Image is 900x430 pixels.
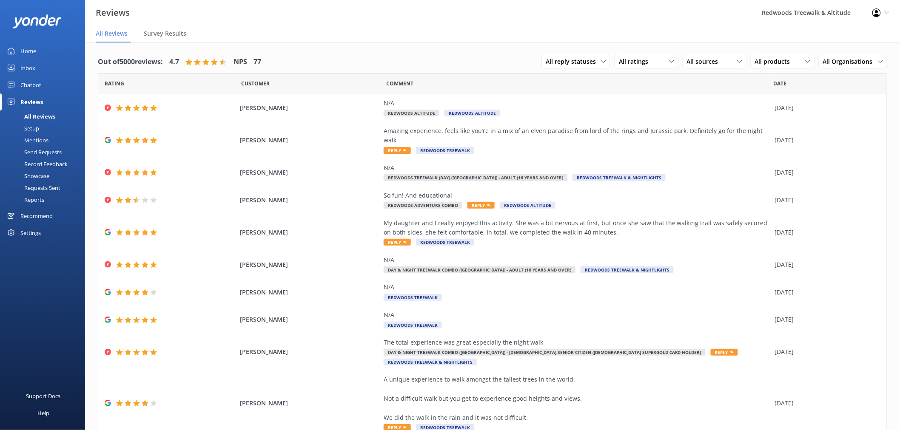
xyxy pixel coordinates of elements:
div: Record Feedback [5,158,68,170]
div: Showcase [5,170,49,182]
span: Reply [711,349,738,356]
span: Question [387,79,414,88]
div: N/A [384,283,771,292]
div: Setup [5,122,39,134]
span: Redwoods Altitude [444,110,500,116]
span: Day & Night Treewalk Combo ([GEOGRAPHIC_DATA]) - [DEMOGRAPHIC_DATA] Senior Citizen ([DEMOGRAPHIC_... [384,349,706,356]
span: [PERSON_NAME] [240,315,379,324]
div: [DATE] [775,195,876,205]
span: All products [755,57,795,66]
span: Date [105,79,124,88]
span: Reply [384,239,411,246]
span: Redwoods Altitude [384,110,439,116]
span: [PERSON_NAME] [240,195,379,205]
span: [PERSON_NAME] [240,228,379,237]
div: A unique experience to walk amongst the tallest trees in the world. Not a difficult walk but you ... [384,375,771,422]
span: All ratings [619,57,653,66]
span: All reply statuses [546,57,601,66]
div: Help [37,405,49,422]
div: Reports [5,194,44,206]
div: N/A [384,163,771,173]
div: [DATE] [775,288,876,297]
div: Recommend [20,207,53,224]
span: [PERSON_NAME] [240,136,379,145]
a: Send Requests [5,146,85,158]
span: Redwoods Treewalk & Nightlights [581,266,674,273]
span: [PERSON_NAME] [240,288,379,297]
div: N/A [384,99,771,108]
div: Send Requests [5,146,62,158]
span: All Reviews [96,29,128,38]
h4: 77 [253,57,261,68]
div: My daughter and I really enjoyed this activity. She was a bit nervous at first, but once she saw ... [384,218,771,238]
div: Support Docs [26,388,61,405]
span: Day & Night Treewalk Combo ([GEOGRAPHIC_DATA]) - Adult (16 years and over) [384,266,575,273]
div: [DATE] [775,260,876,269]
span: Redwoods Treewalk [384,294,442,301]
span: All sources [687,57,723,66]
h3: Reviews [96,6,130,20]
span: Redwoods Treewalk & Nightlights [572,174,666,181]
span: Redwoods Treewalk & Nightlights [384,359,477,365]
span: Reply [467,202,495,209]
div: Chatbot [20,76,41,93]
span: Reply [384,147,411,154]
img: yonder-white-logo.png [13,14,62,28]
div: Settings [20,224,41,241]
div: [DATE] [775,347,876,356]
span: [PERSON_NAME] [240,399,379,408]
span: [PERSON_NAME] [240,260,379,269]
span: [PERSON_NAME] [240,168,379,177]
a: All Reviews [5,110,85,122]
a: Showcase [5,170,85,182]
span: Date [241,79,270,88]
div: [DATE] [775,228,876,237]
div: So fun! And educational [384,191,771,200]
div: Home [20,42,36,59]
span: Redwoods Altitude [500,202,555,209]
span: All Organisations [823,57,878,66]
span: Redwoods Treewalk [384,322,442,328]
div: Mentions [5,134,48,146]
span: Redwoods Treewalk (Day) ([GEOGRAPHIC_DATA]) - Adult (16 years and over) [384,174,567,181]
span: Redwoods Treewalk [416,239,474,246]
div: [DATE] [775,168,876,177]
div: [DATE] [775,315,876,324]
div: The total experience was great especially the night walk [384,338,771,347]
h4: 4.7 [169,57,179,68]
span: Redwoods Treewalk [416,147,474,154]
h4: NPS [234,57,247,68]
div: All Reviews [5,110,55,122]
div: [DATE] [775,399,876,408]
span: Date [774,79,787,88]
span: [PERSON_NAME] [240,103,379,113]
span: Redwoods Adventure Combo [384,202,462,209]
div: Reviews [20,93,43,110]
a: Reports [5,194,85,206]
div: N/A [384,310,771,320]
a: Requests Sent [5,182,85,194]
div: Amazing experience, feels like you’re in a mix of an elven paradise from lord of the rings and Ju... [384,126,771,145]
div: [DATE] [775,103,876,113]
div: N/A [384,255,771,265]
span: Survey Results [144,29,186,38]
div: [DATE] [775,136,876,145]
div: Inbox [20,59,35,76]
a: Record Feedback [5,158,85,170]
h4: Out of 5000 reviews: [98,57,163,68]
span: [PERSON_NAME] [240,347,379,356]
a: Setup [5,122,85,134]
div: Requests Sent [5,182,60,194]
a: Mentions [5,134,85,146]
